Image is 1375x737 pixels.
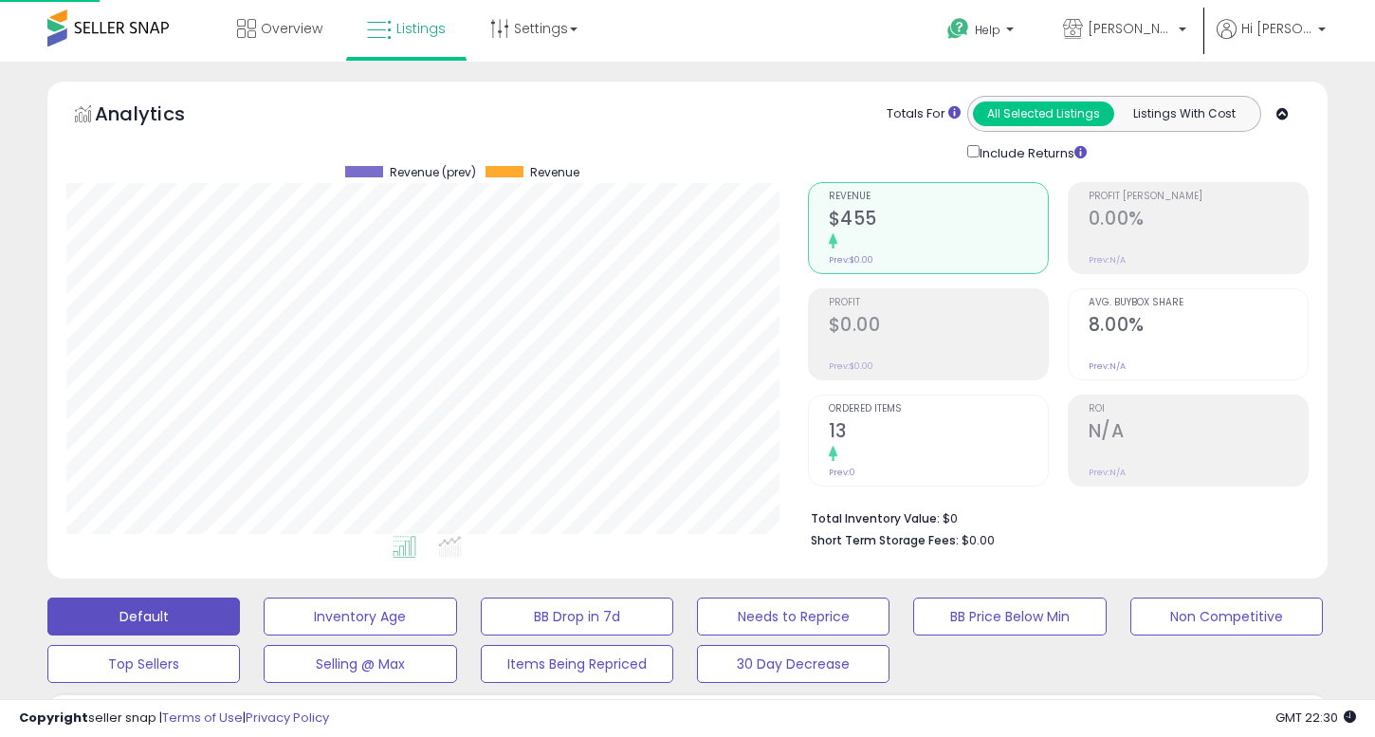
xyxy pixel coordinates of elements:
small: Prev: N/A [1089,254,1126,266]
li: $0 [811,506,1294,528]
button: Default [47,598,240,636]
span: Help [975,22,1000,38]
button: BB Price Below Min [913,598,1106,636]
button: Non Competitive [1130,598,1323,636]
span: Overview [261,19,322,38]
span: Avg. Buybox Share [1089,298,1308,308]
div: Include Returns [953,141,1109,163]
h2: $455 [829,208,1048,233]
span: Profit [PERSON_NAME] [1089,192,1308,202]
div: seller snap | | [19,709,329,728]
a: Terms of Use [162,709,243,727]
button: Needs to Reprice [697,598,889,636]
h2: N/A [1089,420,1308,446]
strong: Copyright [19,709,88,727]
b: Total Inventory Value: [811,510,940,526]
span: 2025-08-14 22:30 GMT [1275,709,1356,727]
h5: Analytics [95,101,222,132]
h2: 8.00% [1089,314,1308,340]
small: Prev: N/A [1089,467,1126,478]
h2: 0.00% [1089,208,1308,233]
button: Items Being Repriced [481,645,673,683]
button: All Selected Listings [973,101,1114,126]
small: Prev: $0.00 [829,360,873,372]
span: Revenue [530,166,579,179]
span: Revenue [829,192,1048,202]
span: Profit [829,298,1048,308]
button: Selling @ Max [264,645,456,683]
small: Prev: N/A [1089,360,1126,372]
div: Totals For [887,105,961,123]
button: 30 Day Decrease [697,645,889,683]
a: Hi [PERSON_NAME] [1217,19,1326,62]
button: BB Drop in 7d [481,598,673,636]
span: Listings [396,19,446,38]
span: $0.00 [962,531,995,549]
span: ROI [1089,404,1308,415]
small: Prev: 0 [829,467,855,478]
button: Inventory Age [264,598,456,636]
i: Get Help [946,17,970,41]
a: Help [932,3,1033,62]
span: Hi [PERSON_NAME] [1241,19,1312,38]
h2: 13 [829,420,1048,446]
h2: $0.00 [829,314,1048,340]
small: Prev: $0.00 [829,254,873,266]
button: Top Sellers [47,645,240,683]
span: [PERSON_NAME] Products [1088,19,1173,38]
span: Revenue (prev) [390,166,476,179]
b: Short Term Storage Fees: [811,532,959,548]
span: Ordered Items [829,404,1048,415]
a: Privacy Policy [246,709,329,727]
button: Listings With Cost [1113,101,1255,126]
